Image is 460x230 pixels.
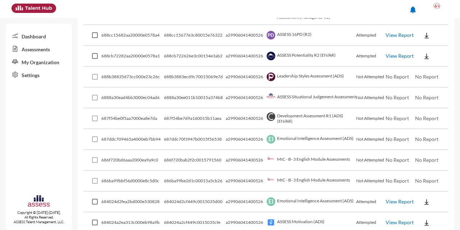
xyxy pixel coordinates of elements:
td: a29906041400526 [226,129,265,150]
td: Not Attempted [356,108,386,129]
mat-icon: notifications [409,5,417,14]
td: 687ddc70f3947b0015f56538 [164,129,226,150]
a: View Report [386,219,414,225]
td: MIC - B- 3 English Module Assessments [265,150,356,171]
td: ASSESS Potentiality R2 (EN/AR) [265,46,356,67]
span: No Report [415,94,438,100]
td: 686ba99be2d1c00015a5cb26 [164,171,226,192]
td: 688cc15682aa20000e0578a4 [101,25,164,46]
td: 686ba99bbf56d0000e8c5d0c [101,171,164,192]
img: assesscompany-logo.png [27,194,50,209]
span: No Report [415,157,438,163]
td: a29906041400526 [226,88,265,108]
td: a29906041400526 [226,46,265,67]
a: Settings [6,68,72,81]
a: View Report [386,53,414,59]
td: 687ddc709465a4000eb7bb94 [101,129,164,150]
a: Dashboard [6,29,72,42]
td: ASSESS Situational Judgement Assessment [265,88,356,108]
a: Assessments [6,42,72,55]
td: Development Assessment R1 (ADS) (EN/AR) [265,108,356,129]
span: No Report [415,136,438,142]
td: ASSESS 16PD (R2) [265,25,356,46]
td: 688cc15677e3c80015e76322 [164,25,226,46]
td: 688cb722626e3c00154e3ab2 [164,46,226,67]
td: 684024d2fea2bd000e530828 [101,192,164,212]
td: Not Attempted [356,67,386,88]
span: No Report [415,115,438,121]
td: Not Attempted [356,88,386,108]
td: a29906041400526 [226,67,265,88]
span: No Report [386,157,409,163]
td: Attempted [356,46,386,67]
td: 687f54be0f5aa7000ea8e7da [101,108,164,129]
td: a29906041400526 [226,192,265,212]
p: Copyright © [DATE]-[DATE]. All Rights Reserved. ASSESS Talent Management, LLC. [6,210,72,224]
td: Attempted [356,192,386,212]
span: No Report [386,136,409,142]
td: 688cb72282aa20000e0578a1 [101,46,164,67]
td: 688b3883ecd9c70015069e7d [164,67,226,88]
td: Emotional Intelligence Assessment (ADS) [265,192,356,212]
td: Not Attempted [356,171,386,192]
span: No Report [415,74,438,80]
td: a29906041400526 [226,171,265,192]
td: a29906041400526 [226,25,265,46]
td: Leadership Styles Assessment (ADS) [265,67,356,88]
td: MIC - B- 3 English Module Assessments [265,171,356,192]
td: Not Attempted [356,150,386,171]
span: No Report [415,178,438,184]
a: My Organization [6,55,72,68]
span: No Report [386,115,409,121]
td: 6888a30ead4bb3000ec04ad6 [101,88,164,108]
td: a29906041400526 [226,150,265,171]
span: No Report [386,74,409,80]
span: No Report [386,94,409,100]
td: 686f720bd6aaa2000ea9a9c0 [101,150,164,171]
td: 6888a30ee011b10015a374b8 [164,88,226,108]
td: Attempted [356,25,386,46]
span: No Report [386,178,409,184]
td: Not Attempted [356,129,386,150]
td: Emotional Intelligence Assessment (ADS) [265,129,356,150]
td: 687f54be7d9a160015b11aea [164,108,226,129]
td: a29906041400526 [226,108,265,129]
td: 688b38835d73cc000e23c26c [101,67,164,88]
a: View Report [386,198,414,205]
a: View Report [386,32,414,38]
td: 686f720bab2f2c0015791560 [164,150,226,171]
td: 684024d2cf449c0015035d00 [164,192,226,212]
